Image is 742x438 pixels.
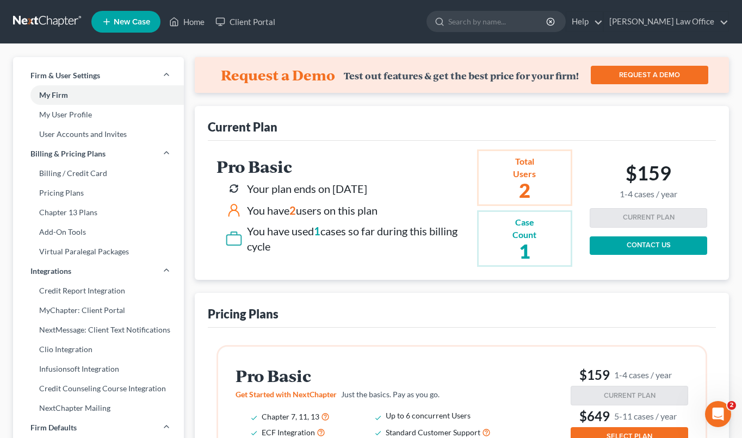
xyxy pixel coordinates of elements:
[505,241,545,261] h2: 1
[13,124,184,144] a: User Accounts and Invites
[614,369,672,380] small: 1-4 cases / year
[30,266,71,277] span: Integrations
[314,224,320,237] span: 1
[66,170,97,181] div: • [DATE]
[289,204,296,217] span: 2
[72,338,145,381] button: Messages
[208,119,277,135] div: Current Plan
[191,4,211,24] div: Close
[25,365,47,373] span: Home
[505,216,545,241] div: Case Count
[39,290,102,302] div: [PERSON_NAME]
[13,85,184,105] a: My Firm
[104,290,134,302] div: • [DATE]
[13,281,184,301] a: Credit Report Integration
[341,390,440,399] span: Just the basics. Pay as you go.
[13,66,184,85] a: Firm & User Settings
[13,379,184,398] a: Credit Counseling Course Integration
[145,338,218,381] button: Help
[13,203,184,222] a: Chapter 13 Plans
[604,12,728,32] a: [PERSON_NAME] Law Office
[13,242,184,261] a: Virtual Paralegal Packages
[262,412,319,421] span: Chapter 7, 11, 13
[39,170,64,181] div: Mandy
[344,70,579,82] div: Test out features & get the best price for your firm!
[104,250,134,261] div: • [DATE]
[104,49,142,60] div: • 35m ago
[104,89,142,101] div: • 35m ago
[566,12,603,32] a: Help
[705,401,731,427] iframe: Intercom live chat
[13,38,34,60] img: Profile image for Emma
[13,105,184,124] a: My User Profile
[386,428,480,437] span: Standard Customer Support
[13,279,34,301] img: Profile image for Kelly
[30,70,100,81] span: Firm & User Settings
[13,320,184,340] a: NextMessage: Client Text Notifications
[571,408,688,425] h3: $649
[39,89,102,101] div: [PERSON_NAME]
[39,49,102,60] div: [PERSON_NAME]
[114,18,150,26] span: New Case
[104,129,134,141] div: • [DATE]
[13,118,34,140] img: Profile image for Kelly
[247,223,473,254] div: You have used cases so far during this billing cycle
[13,164,184,183] a: Billing / Credit Card
[39,129,102,141] div: [PERSON_NAME]
[13,199,34,221] img: Profile image for Mandy
[39,210,64,221] div: Mandy
[104,330,134,342] div: • [DATE]
[620,189,677,199] small: 1-4 cases / year
[30,148,106,159] span: Billing & Pricing Plans
[247,181,367,197] div: Your plan ends on [DATE]
[13,261,184,281] a: Integrations
[590,208,707,228] button: CURRENT PLAN
[620,161,677,199] h2: $159
[81,5,139,23] h1: Messages
[591,66,708,84] a: REQUEST A DEMO
[13,418,184,437] a: Firm Defaults
[221,66,335,84] h4: Request a Demo
[571,386,688,405] button: CURRENT PLAN
[505,180,545,200] h2: 2
[236,367,514,385] h2: Pro Basic
[39,280,44,289] span: :)
[614,410,677,422] small: 5-11 cases / year
[13,359,184,379] a: Infusionsoft Integration
[448,11,548,32] input: Search by name...
[13,398,184,418] a: NextChapter Mailing
[571,366,688,384] h3: $159
[236,390,337,399] span: Get Started with NextChapter
[208,306,279,322] div: Pricing Plans
[66,210,97,221] div: • [DATE]
[172,365,190,373] span: Help
[30,422,77,433] span: Firm Defaults
[13,78,34,100] img: Profile image for Lindsey
[13,183,184,203] a: Pricing Plans
[13,340,184,359] a: Clio Integration
[88,365,129,373] span: Messages
[210,12,281,32] a: Client Portal
[604,391,656,400] span: CURRENT PLAN
[164,12,210,32] a: Home
[13,320,34,341] img: Profile image for Katie
[50,305,168,327] button: Send us a message
[39,330,102,342] div: [PERSON_NAME]
[727,401,736,410] span: 2
[262,428,315,437] span: ECF Integration
[13,144,184,164] a: Billing & Pricing Plans
[505,155,545,180] div: Total Users
[13,301,184,320] a: MyChapter: Client Portal
[13,222,184,242] a: Add-On Tools
[13,159,34,180] img: Profile image for Mandy
[13,239,34,261] img: Profile image for James
[590,236,707,255] a: CONTACT US
[386,411,471,420] span: Up to 6 concurrent Users
[217,158,473,176] h2: Pro Basic
[39,250,102,261] div: [PERSON_NAME]
[247,203,378,218] div: You have users on this plan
